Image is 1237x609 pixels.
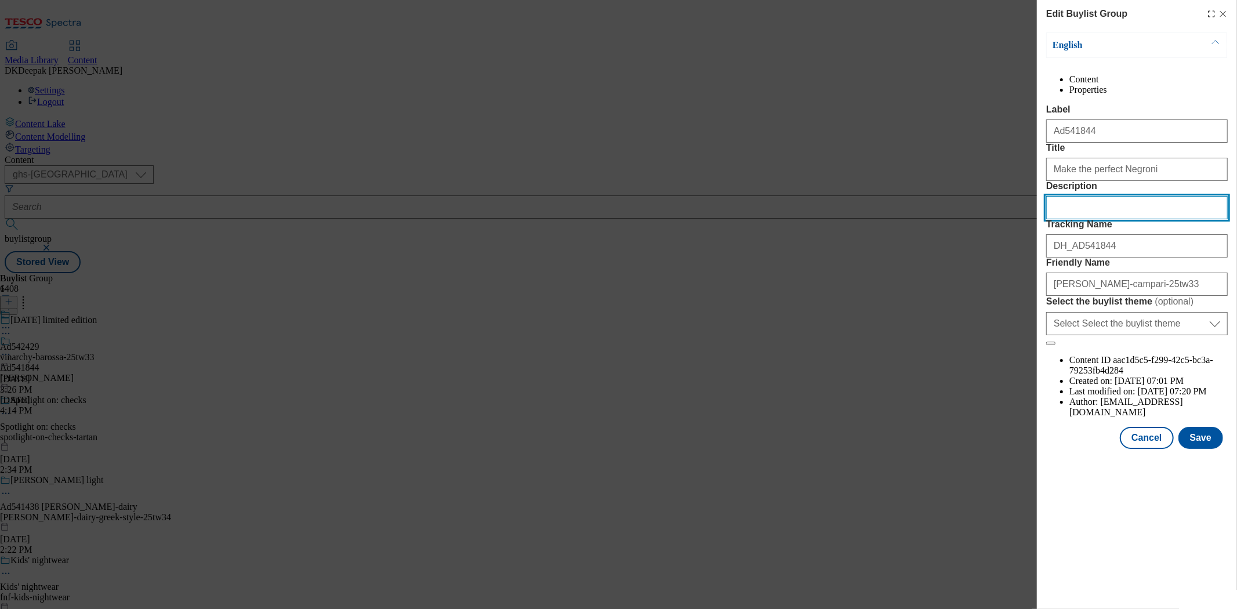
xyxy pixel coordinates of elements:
[1046,273,1228,296] input: Enter Friendly Name
[1046,219,1228,230] label: Tracking Name
[1155,296,1194,306] span: ( optional )
[1046,234,1228,258] input: Enter Tracking Name
[1178,427,1223,449] button: Save
[1046,119,1228,143] input: Enter Label
[1046,104,1228,115] label: Label
[1138,386,1207,396] span: [DATE] 07:20 PM
[1069,355,1228,376] li: Content ID
[1053,39,1174,51] p: English
[1046,158,1228,181] input: Enter Title
[1046,181,1228,191] label: Description
[1115,376,1184,386] span: [DATE] 07:01 PM
[1046,196,1228,219] input: Enter Description
[1046,143,1228,153] label: Title
[1069,386,1228,397] li: Last modified on:
[1069,376,1228,386] li: Created on:
[1069,397,1228,418] li: Author:
[1046,296,1228,307] label: Select the buylist theme
[1069,85,1228,95] li: Properties
[1046,258,1228,268] label: Friendly Name
[1120,427,1173,449] button: Cancel
[1069,397,1183,417] span: [EMAIL_ADDRESS][DOMAIN_NAME]
[1069,355,1213,375] span: aac1d5c5-f299-42c5-bc3a-79253fb4d284
[1046,7,1127,21] h4: Edit Buylist Group
[1069,74,1228,85] li: Content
